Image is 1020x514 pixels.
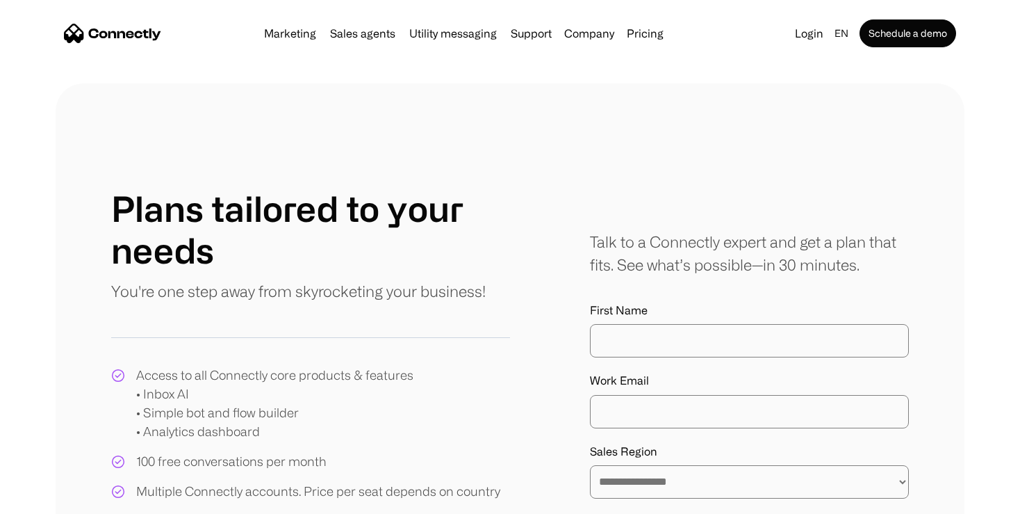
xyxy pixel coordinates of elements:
[111,188,510,271] h1: Plans tailored to your needs
[136,452,327,471] div: 100 free conversations per month
[829,24,857,43] div: en
[789,24,829,43] a: Login
[560,24,618,43] div: Company
[258,28,322,39] a: Marketing
[590,445,909,458] label: Sales Region
[590,304,909,317] label: First Name
[136,366,413,441] div: Access to all Connectly core products & features • Inbox AI • Simple bot and flow builder • Analy...
[64,23,161,44] a: home
[834,24,848,43] div: en
[111,280,486,303] p: You're one step away from skyrocketing your business!
[136,482,500,501] div: Multiple Connectly accounts. Price per seat depends on country
[28,490,83,509] ul: Language list
[590,230,909,276] div: Talk to a Connectly expert and get a plan that fits. See what’s possible—in 30 minutes.
[505,28,557,39] a: Support
[404,28,502,39] a: Utility messaging
[621,28,669,39] a: Pricing
[14,488,83,509] aside: Language selected: English
[590,374,909,387] label: Work Email
[564,24,614,43] div: Company
[324,28,401,39] a: Sales agents
[859,19,956,47] a: Schedule a demo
